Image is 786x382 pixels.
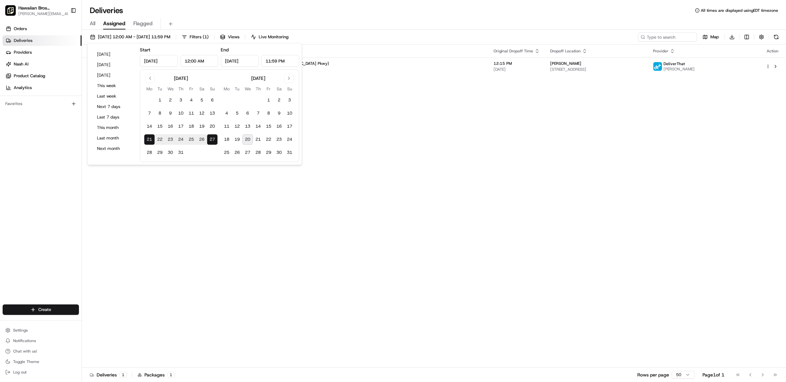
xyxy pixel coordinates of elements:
button: 26 [196,134,207,145]
th: Sunday [207,85,217,92]
button: 21 [253,134,263,145]
button: 17 [176,121,186,132]
button: 19 [196,121,207,132]
button: 23 [274,134,284,145]
button: Go to next month [284,74,293,83]
button: Last 7 days [94,113,133,122]
span: Map [710,34,719,40]
p: Welcome 👋 [7,26,119,37]
input: Time [180,55,218,67]
div: Action [766,48,779,54]
button: 28 [253,147,263,158]
button: 22 [155,134,165,145]
th: Friday [186,85,196,92]
button: Next 7 days [94,102,133,111]
span: [PERSON_NAME] [550,61,581,66]
span: DeliverThat [664,61,685,66]
button: 28 [144,147,155,158]
button: Create [3,304,79,315]
label: End [221,47,229,53]
button: 22 [263,134,274,145]
span: All [90,20,95,27]
button: 26 [232,147,242,158]
button: 5 [196,95,207,105]
button: 27 [207,134,217,145]
button: [PERSON_NAME][EMAIL_ADDRESS][DOMAIN_NAME] [18,11,72,16]
a: Product Catalog [3,71,82,81]
button: Start new chat [111,64,119,72]
input: Time [261,55,299,67]
button: 29 [155,147,165,158]
button: [DATE] [94,50,133,59]
button: 1 [263,95,274,105]
button: 4 [186,95,196,105]
button: Map [700,32,722,42]
input: Date [221,55,259,67]
button: 9 [165,108,176,118]
button: Hawaiian Bros ([GEOGRAPHIC_DATA] [GEOGRAPHIC_DATA] Pkwy) [18,5,65,11]
button: Next month [94,144,133,153]
button: [DATE] [94,60,133,69]
button: 18 [186,121,196,132]
div: 1 [167,372,175,378]
a: Powered byPylon [46,111,79,116]
span: [STREET_ADDRESS] [207,67,483,72]
button: 3 [176,95,186,105]
button: 12 [232,121,242,132]
img: profile_deliverthat_partner.png [653,62,662,71]
button: 19 [232,134,242,145]
button: 30 [165,147,176,158]
button: 24 [176,134,186,145]
div: Packages [138,372,175,378]
button: 12 [196,108,207,118]
input: Clear [17,42,108,49]
span: Dropoff Location [550,48,581,54]
button: 23 [165,134,176,145]
button: 4 [221,108,232,118]
button: 7 [144,108,155,118]
span: Original Dropoff Time [494,48,533,54]
button: 15 [263,121,274,132]
span: Notifications [13,338,36,343]
button: 17 [284,121,295,132]
span: Deliveries [14,38,32,44]
th: Sunday [284,85,295,92]
button: 11 [186,108,196,118]
button: 25 [186,134,196,145]
span: All times are displayed using EDT timezone [701,8,778,13]
button: 30 [274,147,284,158]
a: Providers [3,47,82,58]
button: 14 [253,121,263,132]
button: 24 [284,134,295,145]
button: [DATE] 12:00 AM - [DATE] 11:59 PM [87,32,173,42]
button: 5 [232,108,242,118]
button: Live Monitoring [248,32,291,42]
span: Providers [14,49,32,55]
button: 21 [144,134,155,145]
div: 1 [120,372,127,378]
button: 20 [242,134,253,145]
th: Saturday [274,85,284,92]
span: Product Catalog [14,73,45,79]
th: Saturday [196,85,207,92]
button: Hawaiian Bros (Fort Worth TX_Tarrant Pkwy)Hawaiian Bros ([GEOGRAPHIC_DATA] [GEOGRAPHIC_DATA] Pkwy... [3,3,68,18]
button: 10 [284,108,295,118]
div: Start new chat [22,63,107,69]
button: Views [217,32,242,42]
div: We're available if you need us! [22,69,83,74]
span: [DATE] [494,67,540,72]
button: This week [94,81,133,90]
button: 29 [263,147,274,158]
span: Orders [14,26,27,32]
span: Analytics [14,85,32,91]
span: Views [228,34,239,40]
span: Pylon [65,111,79,116]
a: 📗Knowledge Base [4,92,53,104]
a: Deliveries [3,35,82,46]
button: 1 [155,95,165,105]
button: Log out [3,368,79,377]
button: 8 [155,108,165,118]
button: Filters(1) [179,32,212,42]
span: API Documentation [62,95,105,101]
button: 10 [176,108,186,118]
